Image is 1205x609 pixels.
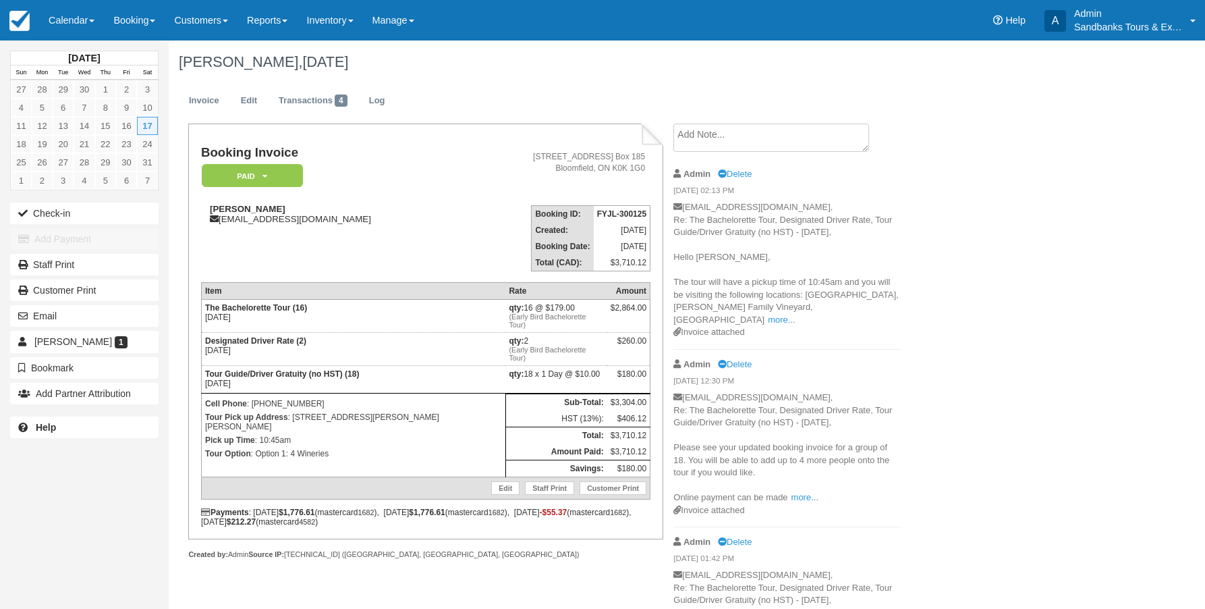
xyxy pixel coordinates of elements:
[205,435,255,445] strong: Pick up Time
[358,508,374,517] small: 1682
[53,65,74,80] th: Tue
[116,135,137,153] a: 23
[205,399,247,408] strong: Cell Phone
[505,366,607,394] td: 18 x 1 Day @ $10.00
[137,171,158,190] a: 7
[299,518,315,526] small: 4582
[201,300,505,333] td: [DATE]
[137,117,158,135] a: 17
[137,135,158,153] a: 24
[993,16,1003,25] i: Help
[683,537,710,547] strong: Admin
[11,135,32,153] a: 18
[718,537,752,547] a: Delete
[95,153,116,171] a: 29
[10,357,159,379] button: Bookmark
[10,417,159,438] a: Help
[302,53,348,70] span: [DATE]
[718,169,752,179] a: Delete
[179,88,229,114] a: Invoice
[673,504,901,517] div: Invoice attached
[32,65,53,80] th: Mon
[36,422,56,433] b: Help
[205,303,307,313] strong: The Bachelorette Tour (16)
[32,153,53,171] a: 26
[188,550,228,558] strong: Created by:
[9,11,30,31] img: checkfront-main-nav-mini-logo.png
[137,153,158,171] a: 31
[359,88,395,114] a: Log
[74,80,94,99] a: 30
[491,481,520,495] a: Edit
[1074,7,1182,20] p: Admin
[768,315,795,325] a: more...
[509,369,524,379] strong: qty
[1044,10,1066,32] div: A
[205,369,359,379] strong: Tour Guide/Driver Gratuity (no HST) (18)
[673,326,901,339] div: Invoice attached
[532,238,594,255] th: Booking Date:
[205,411,502,433] p: : [STREET_ADDRESS][PERSON_NAME][PERSON_NAME]
[137,65,158,80] th: Sat
[607,411,650,427] td: $406.12
[607,444,650,460] td: $3,710.12
[116,171,137,190] a: 6
[10,203,159,224] button: Check-in
[74,171,94,190] a: 4
[532,206,594,223] th: Booking ID:
[137,80,158,99] a: 3
[179,54,1063,70] h1: [PERSON_NAME],
[74,135,94,153] a: 21
[532,222,594,238] th: Created:
[95,171,116,190] a: 5
[607,427,650,444] td: $3,710.12
[11,99,32,117] a: 4
[509,346,603,362] em: (Early Bird Bachelorette Tour)
[597,209,646,219] strong: FYJL-300125
[607,394,650,411] td: $3,304.00
[11,171,32,190] a: 1
[205,397,502,411] p: : [PHONE_NUMBER]
[11,117,32,135] a: 11
[201,204,462,224] div: [EMAIL_ADDRESS][DOMAIN_NAME]
[791,492,818,502] a: more...
[505,394,607,411] th: Sub-Total:
[611,336,646,356] div: $260.00
[205,336,306,346] strong: Designated Driver Rate (2)
[32,99,53,117] a: 5
[205,433,502,447] p: : 10:45am
[95,117,116,135] a: 15
[34,336,112,347] span: [PERSON_NAME]
[231,88,267,114] a: Edit
[580,481,646,495] a: Customer Print
[509,336,524,346] strong: qty
[409,508,445,517] strong: $1,776.61
[202,164,303,188] em: Paid
[95,135,116,153] a: 22
[1005,15,1026,26] span: Help
[115,336,128,348] span: 1
[74,117,94,135] a: 14
[74,99,94,117] a: 7
[10,305,159,327] button: Email
[532,255,594,271] th: Total (CAD):
[116,65,137,80] th: Fri
[525,481,574,495] a: Staff Print
[205,447,502,460] p: : Option 1: 4 Wineries
[505,444,607,460] th: Amount Paid:
[188,550,663,560] div: Admin [TECHNICAL_ID] ([GEOGRAPHIC_DATA], [GEOGRAPHIC_DATA], [GEOGRAPHIC_DATA])
[210,204,285,214] strong: [PERSON_NAME]
[11,65,32,80] th: Sun
[201,508,249,517] strong: Payments
[718,359,752,369] a: Delete
[53,117,74,135] a: 13
[610,508,626,517] small: 1682
[74,153,94,171] a: 28
[248,550,284,558] strong: Source IP:
[201,333,505,366] td: [DATE]
[32,80,53,99] a: 28
[10,254,159,275] a: Staff Print
[468,151,645,174] address: [STREET_ADDRESS] Box 185 Bloomfield, ON K0K 1G0
[269,88,358,114] a: Transactions4
[201,283,505,300] th: Item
